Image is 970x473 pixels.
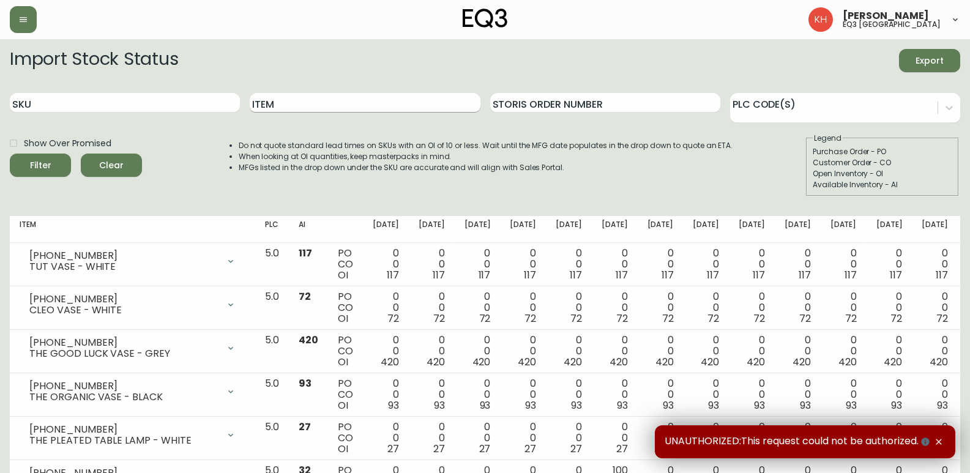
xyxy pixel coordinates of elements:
[30,158,51,173] div: Filter
[338,268,348,282] span: OI
[409,216,455,243] th: [DATE]
[255,330,289,373] td: 5.0
[739,422,765,455] div: 0 0
[255,243,289,286] td: 5.0
[419,248,445,281] div: 0 0
[20,422,245,449] div: [PHONE_NUMBER]THE PLEATED TABLE LAMP - WHITE
[239,162,733,173] li: MFGs listed in the drop down under the SKU are accurate and will align with Sales Portal.
[289,216,328,243] th: AI
[29,337,218,348] div: [PHONE_NUMBER]
[602,335,628,368] div: 0 0
[922,422,948,455] div: 0 0
[665,435,932,449] span: UNAUTHORIZED:This request could not be authorized.
[20,378,245,405] div: [PHONE_NUMBER]THE ORGANIC VASE - BLACK
[387,442,399,456] span: 27
[570,268,582,282] span: 117
[29,294,218,305] div: [PHONE_NUMBER]
[616,311,628,326] span: 72
[10,154,71,177] button: Filter
[480,398,491,412] span: 93
[936,311,948,326] span: 72
[701,355,719,369] span: 420
[81,154,142,177] button: Clear
[754,398,765,412] span: 93
[338,335,353,368] div: PO CO
[753,311,765,326] span: 72
[830,335,857,368] div: 0 0
[876,291,903,324] div: 0 0
[29,424,218,435] div: [PHONE_NUMBER]
[909,53,950,69] span: Export
[876,422,903,455] div: 0 0
[29,250,218,261] div: [PHONE_NUMBER]
[830,422,857,455] div: 0 0
[845,268,857,282] span: 117
[463,9,508,28] img: logo
[876,248,903,281] div: 0 0
[363,216,409,243] th: [DATE]
[739,335,765,368] div: 0 0
[419,291,445,324] div: 0 0
[434,398,445,412] span: 93
[899,49,960,72] button: Export
[464,291,491,324] div: 0 0
[876,335,903,368] div: 0 0
[799,268,811,282] span: 117
[556,378,582,411] div: 0 0
[813,179,952,190] div: Available Inventory - AI
[775,216,821,243] th: [DATE]
[373,335,399,368] div: 0 0
[912,216,958,243] th: [DATE]
[867,216,912,243] th: [DATE]
[890,268,902,282] span: 117
[616,442,628,456] span: 27
[922,291,948,324] div: 0 0
[884,355,902,369] span: 420
[299,246,312,260] span: 117
[838,355,857,369] span: 420
[662,268,674,282] span: 117
[571,398,582,412] span: 93
[830,291,857,324] div: 0 0
[843,21,941,28] h5: eq3 [GEOGRAPHIC_DATA]
[387,268,399,282] span: 117
[455,216,501,243] th: [DATE]
[299,420,311,434] span: 27
[338,422,353,455] div: PO CO
[747,355,765,369] span: 420
[739,378,765,411] div: 0 0
[556,291,582,324] div: 0 0
[813,168,952,179] div: Open Inventory - OI
[472,355,491,369] span: 420
[602,422,628,455] div: 0 0
[239,140,733,151] li: Do not quote standard lead times on SKUs with an OI of 10 or less. Wait until the MFG date popula...
[510,248,536,281] div: 0 0
[255,373,289,417] td: 5.0
[338,398,348,412] span: OI
[785,378,811,411] div: 0 0
[338,355,348,369] span: OI
[638,216,684,243] th: [DATE]
[510,422,536,455] div: 0 0
[564,355,582,369] span: 420
[647,335,674,368] div: 0 0
[937,398,948,412] span: 93
[739,248,765,281] div: 0 0
[338,442,348,456] span: OI
[299,376,312,390] span: 93
[10,216,255,243] th: Item
[602,248,628,281] div: 0 0
[647,422,674,455] div: 0 0
[373,291,399,324] div: 0 0
[91,158,132,173] span: Clear
[739,291,765,324] div: 0 0
[602,291,628,324] div: 0 0
[570,311,582,326] span: 72
[500,216,546,243] th: [DATE]
[846,398,857,412] span: 93
[546,216,592,243] th: [DATE]
[524,442,536,456] span: 27
[647,291,674,324] div: 0 0
[693,335,719,368] div: 0 0
[29,381,218,392] div: [PHONE_NUMBER]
